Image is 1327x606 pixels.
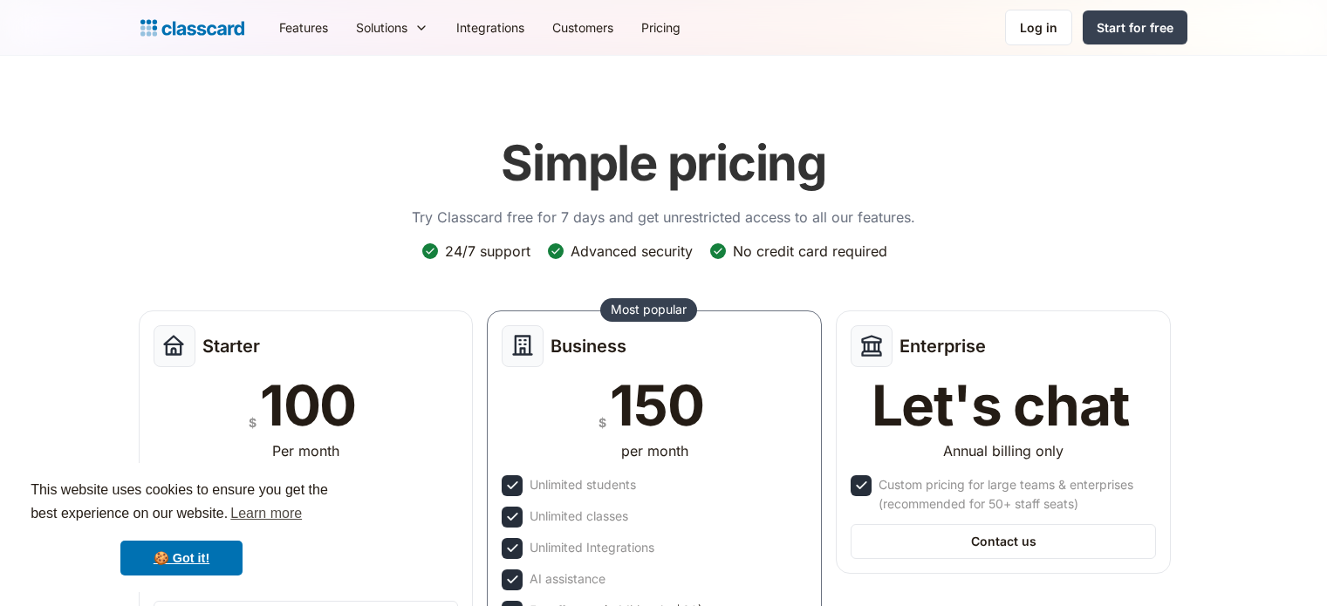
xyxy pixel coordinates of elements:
[851,524,1156,559] a: Contact us
[272,440,339,461] div: Per month
[412,207,915,228] p: Try Classcard free for 7 days and get unrestricted access to all our features.
[249,412,257,433] div: $
[265,8,342,47] a: Features
[879,475,1153,514] div: Custom pricing for large teams & enterprises (recommended for 50+ staff seats)
[872,378,1130,433] div: Let's chat
[530,475,636,494] div: Unlimited students
[621,440,688,461] div: per month
[899,336,986,357] h2: Enterprise
[501,134,826,193] h1: Simple pricing
[1097,18,1173,37] div: Start for free
[228,500,304,527] a: learn more about cookies
[31,480,332,527] span: This website uses cookies to ensure you get the best experience on our website.
[530,507,628,526] div: Unlimited classes
[1005,10,1072,45] a: Log in
[551,336,626,357] h2: Business
[571,242,693,261] div: Advanced security
[140,16,244,40] a: Logo
[356,18,407,37] div: Solutions
[1083,10,1187,44] a: Start for free
[530,569,605,589] div: AI assistance
[202,336,260,357] h2: Starter
[599,412,606,433] div: $
[342,8,442,47] div: Solutions
[943,440,1064,461] div: Annual billing only
[530,538,654,557] div: Unlimited Integrations
[1020,18,1057,37] div: Log in
[260,378,356,433] div: 100
[538,8,627,47] a: Customers
[610,378,703,433] div: 150
[627,8,694,47] a: Pricing
[445,242,530,261] div: 24/7 support
[120,541,243,575] a: dismiss cookie message
[611,301,687,318] div: Most popular
[442,8,538,47] a: Integrations
[14,463,349,592] div: cookieconsent
[733,242,887,261] div: No credit card required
